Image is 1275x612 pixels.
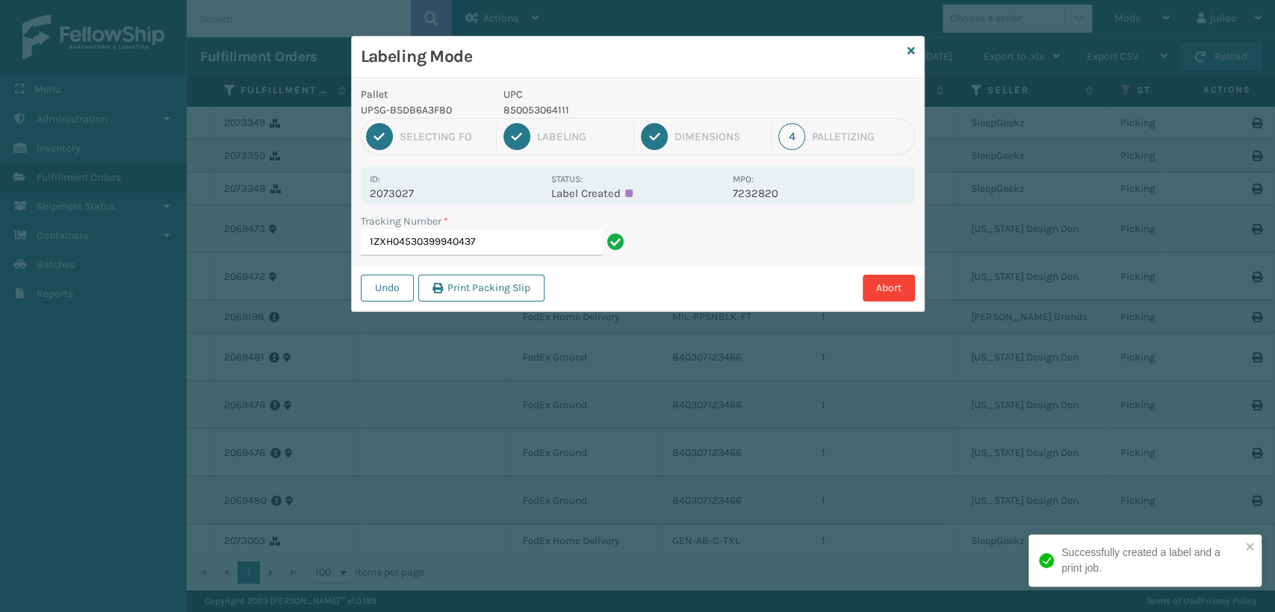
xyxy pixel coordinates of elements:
[778,123,805,150] div: 4
[370,187,542,200] p: 2073027
[361,275,414,302] button: Undo
[418,275,545,302] button: Print Packing Slip
[503,123,530,150] div: 2
[361,46,902,68] h3: Labeling Mode
[361,102,486,118] p: UPSG-BSDB6A3F80
[733,174,754,184] label: MPO:
[1245,540,1256,555] button: close
[537,130,627,143] div: Labeling
[641,123,668,150] div: 3
[551,187,724,200] p: Label Created
[370,174,380,184] label: Id:
[361,213,448,229] label: Tracking Number
[812,130,909,143] div: Palletizing
[1061,545,1241,576] div: Successfully created a label and a print job.
[503,102,724,118] p: 850053064111
[361,87,486,102] p: Pallet
[503,87,724,102] p: UPC
[400,130,489,143] div: Selecting FO
[551,174,583,184] label: Status:
[863,275,915,302] button: Abort
[674,130,764,143] div: Dimensions
[366,123,393,150] div: 1
[733,187,905,200] p: 7232820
